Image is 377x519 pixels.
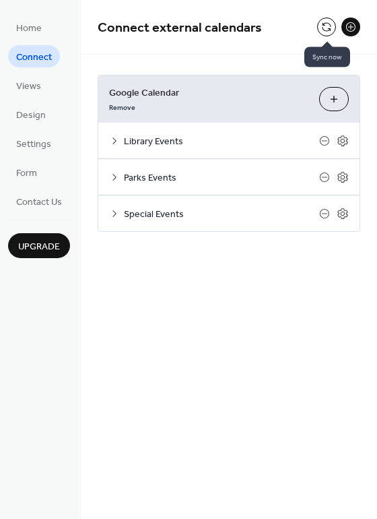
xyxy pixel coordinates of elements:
span: Google Calendar [109,86,308,100]
span: Views [16,80,41,94]
button: Upgrade [8,233,70,258]
a: Home [8,16,50,38]
span: Settings [16,138,51,152]
span: Form [16,166,37,181]
a: Views [8,74,49,96]
span: Sync now [304,47,350,67]
span: Design [16,109,46,123]
span: Contact Us [16,195,62,210]
a: Design [8,103,54,125]
a: Contact Us [8,190,70,212]
a: Form [8,161,45,183]
span: Remove [109,103,135,113]
span: Special Events [124,208,319,222]
span: Parks Events [124,171,319,185]
span: Home [16,22,42,36]
span: Library Events [124,135,319,149]
span: Connect [16,51,52,65]
span: Connect external calendars [98,15,262,41]
span: Upgrade [18,240,60,254]
a: Connect [8,45,60,67]
a: Settings [8,132,59,154]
